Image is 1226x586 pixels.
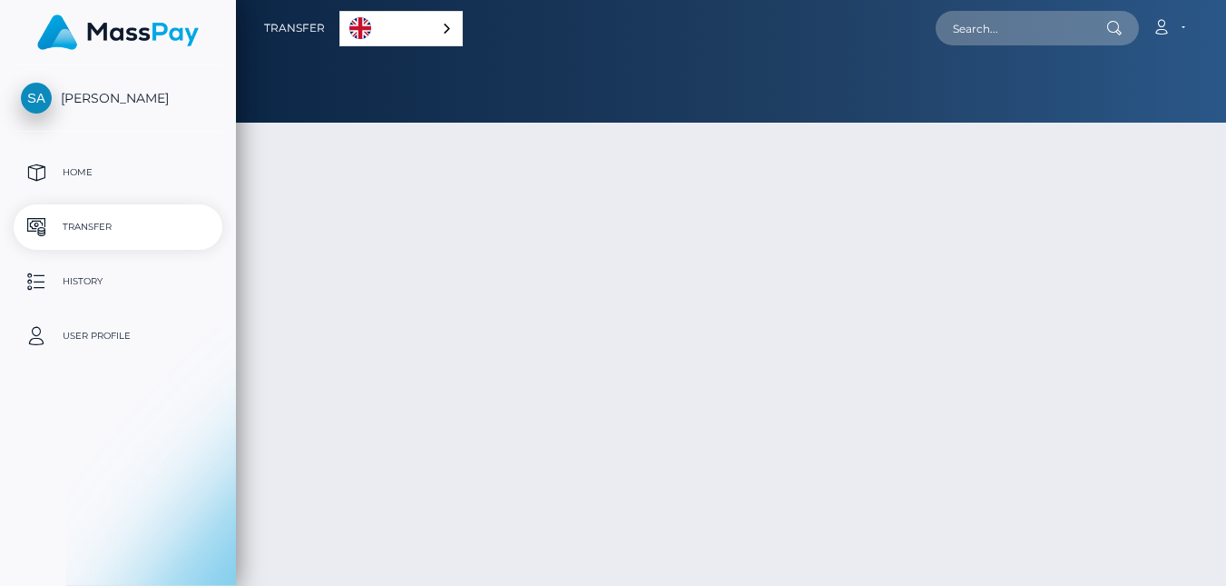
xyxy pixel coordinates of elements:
p: Transfer [21,214,215,241]
img: MassPay [37,15,199,50]
a: Home [14,150,222,195]
a: User Profile [14,313,222,359]
p: Home [21,159,215,186]
p: User Profile [21,323,215,350]
a: Transfer [264,9,325,47]
input: Search... [936,11,1106,45]
a: Transfer [14,204,222,250]
p: History [21,268,215,295]
aside: Language selected: English [339,11,463,46]
div: Language [339,11,463,46]
a: English [340,12,462,45]
a: History [14,259,222,304]
span: [PERSON_NAME] [14,90,222,106]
